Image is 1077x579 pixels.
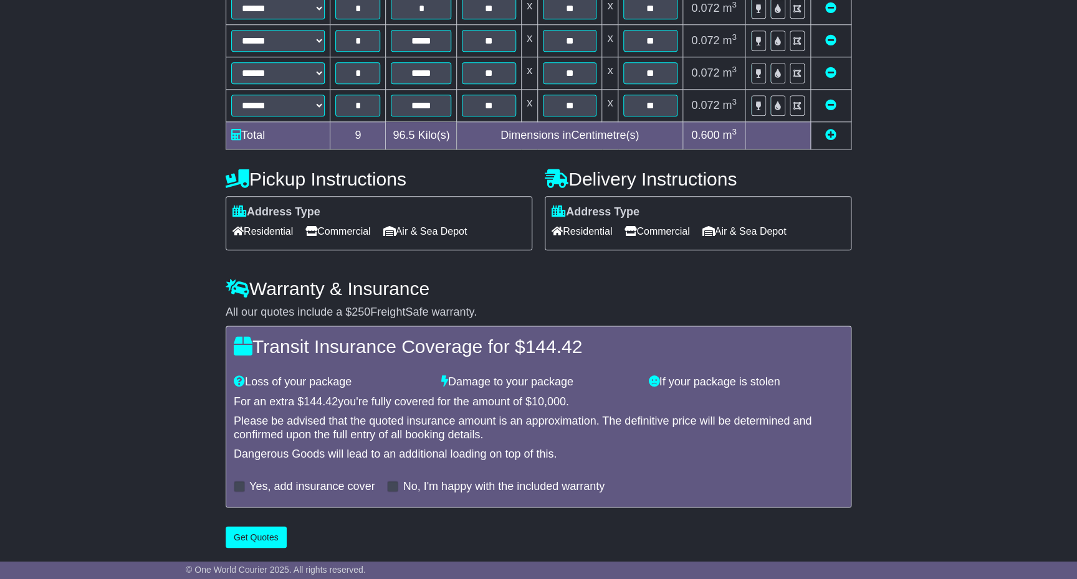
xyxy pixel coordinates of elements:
h4: Pickup Instructions [226,169,532,189]
a: Remove this item [825,67,836,79]
h4: Warranty & Insurance [226,278,851,299]
h4: Transit Insurance Coverage for $ [234,336,843,357]
td: x [602,57,618,89]
div: For an extra $ you're fully covered for the amount of $ . [234,395,843,409]
h4: Delivery Instructions [545,169,851,189]
span: 0.072 [691,67,719,79]
span: 0.600 [691,129,719,141]
td: Kilo(s) [386,121,457,149]
span: 250 [352,306,370,318]
td: Dimensions in Centimetre(s) [457,121,683,149]
td: x [521,89,537,121]
td: x [602,24,618,57]
sup: 3 [732,127,737,136]
span: Air & Sea Depot [383,222,467,241]
td: x [521,57,537,89]
span: Residential [232,222,293,241]
span: m [722,34,737,47]
span: 0.072 [691,2,719,14]
label: Address Type [552,205,639,219]
td: 9 [330,121,386,149]
span: 144.42 [525,336,582,357]
span: m [722,67,737,79]
a: Remove this item [825,2,836,14]
span: 96.5 [393,129,414,141]
span: m [722,2,737,14]
div: Loss of your package [227,375,435,389]
span: 0.072 [691,34,719,47]
span: m [722,129,737,141]
a: Add new item [825,129,836,141]
div: All our quotes include a $ FreightSafe warranty. [226,306,851,319]
div: Dangerous Goods will lead to an additional loading on top of this. [234,448,843,461]
span: 144.42 [304,395,338,408]
span: Air & Sea Depot [702,222,787,241]
a: Remove this item [825,99,836,111]
sup: 3 [732,65,737,74]
span: © One World Courier 2025. All rights reserved. [186,565,366,575]
a: Remove this item [825,34,836,47]
td: x [602,89,618,121]
span: m [722,99,737,111]
div: Damage to your package [435,375,643,389]
label: Yes, add insurance cover [249,480,375,494]
td: Total [226,121,330,149]
span: 10,000 [532,395,566,408]
sup: 3 [732,32,737,42]
span: 0.072 [691,99,719,111]
span: Commercial [305,222,370,241]
span: Commercial [625,222,689,241]
td: x [521,24,537,57]
div: Please be advised that the quoted insurance amount is an approximation. The definitive price will... [234,415,843,441]
label: No, I'm happy with the included warranty [403,480,605,494]
div: If your package is stolen [642,375,850,389]
button: Get Quotes [226,526,287,548]
span: Residential [552,222,612,241]
sup: 3 [732,97,737,106]
label: Address Type [232,205,320,219]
